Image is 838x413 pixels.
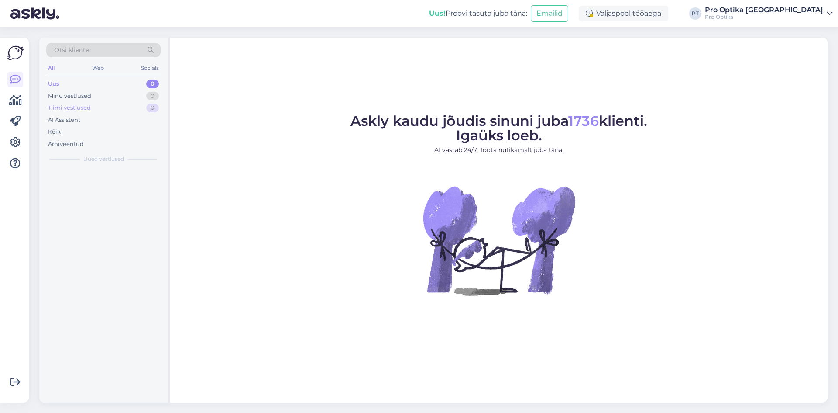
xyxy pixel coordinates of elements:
[83,155,124,163] span: Uued vestlused
[579,6,668,21] div: Väljaspool tööaega
[705,7,823,14] div: Pro Optika [GEOGRAPHIC_DATA]
[54,45,89,55] span: Otsi kliente
[48,80,59,88] div: Uus
[46,62,56,74] div: All
[48,92,91,101] div: Minu vestlused
[420,162,577,319] img: No Chat active
[146,104,159,112] div: 0
[531,5,568,22] button: Emailid
[90,62,106,74] div: Web
[48,140,84,149] div: Arhiveeritud
[350,112,647,144] span: Askly kaudu jõudis sinuni juba klienti. Igaüks loeb.
[568,112,599,129] span: 1736
[705,7,833,21] a: Pro Optika [GEOGRAPHIC_DATA]Pro Optika
[139,62,161,74] div: Socials
[48,128,61,136] div: Kõik
[146,92,159,101] div: 0
[705,14,823,21] div: Pro Optika
[48,116,80,125] div: AI Assistent
[429,8,527,19] div: Proovi tasuta juba täna:
[429,9,446,17] b: Uus!
[48,104,91,112] div: Tiimi vestlused
[689,7,701,20] div: PT
[146,80,159,88] div: 0
[350,146,647,155] p: AI vastab 24/7. Tööta nutikamalt juba täna.
[7,45,24,61] img: Askly Logo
